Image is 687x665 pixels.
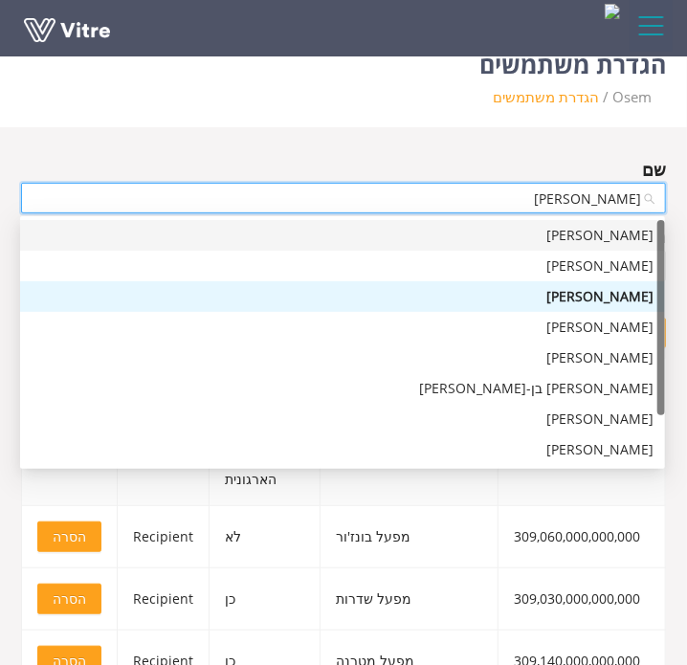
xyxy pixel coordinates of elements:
[321,506,499,568] td: מפעל בונז'ור
[493,86,612,109] li: הגדרת משתמשים
[20,343,665,373] div: אורין מליאניקר
[514,527,640,545] span: 309,060,000,000,000
[20,434,665,465] div: אוריאל בן לולו
[53,526,86,547] span: הסרה
[37,584,101,614] button: הסרה
[32,409,654,430] div: [PERSON_NAME]
[53,588,86,610] span: הסרה
[605,4,620,19] img: 6a1c1025-01a5-4064-bb0d-63c8ef2f26d0.png
[20,373,665,404] div: אוריה בן-דוד
[20,281,665,312] div: אוריאל גויטע
[32,378,654,399] div: [PERSON_NAME] בן-[PERSON_NAME]
[20,251,665,281] div: אורית בן עמי הגואל
[32,347,654,368] div: [PERSON_NAME]
[32,225,654,246] div: [PERSON_NAME]
[37,521,101,552] button: הסרה
[642,156,666,183] div: שם
[210,568,321,631] td: כן
[20,312,665,343] div: אוריה סרוסי
[20,404,665,434] div: אורית עקרי
[210,506,321,568] td: לא
[32,439,654,460] div: [PERSON_NAME]
[612,87,652,106] span: 402
[32,255,654,277] div: [PERSON_NAME]
[32,286,654,307] div: [PERSON_NAME]
[321,568,499,631] td: מפעל שדרות
[133,589,193,608] span: Recipient
[133,527,193,545] span: Recipient
[514,589,640,608] span: 309,030,000,000,000
[20,220,665,251] div: אורית אביר
[32,317,654,338] div: [PERSON_NAME]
